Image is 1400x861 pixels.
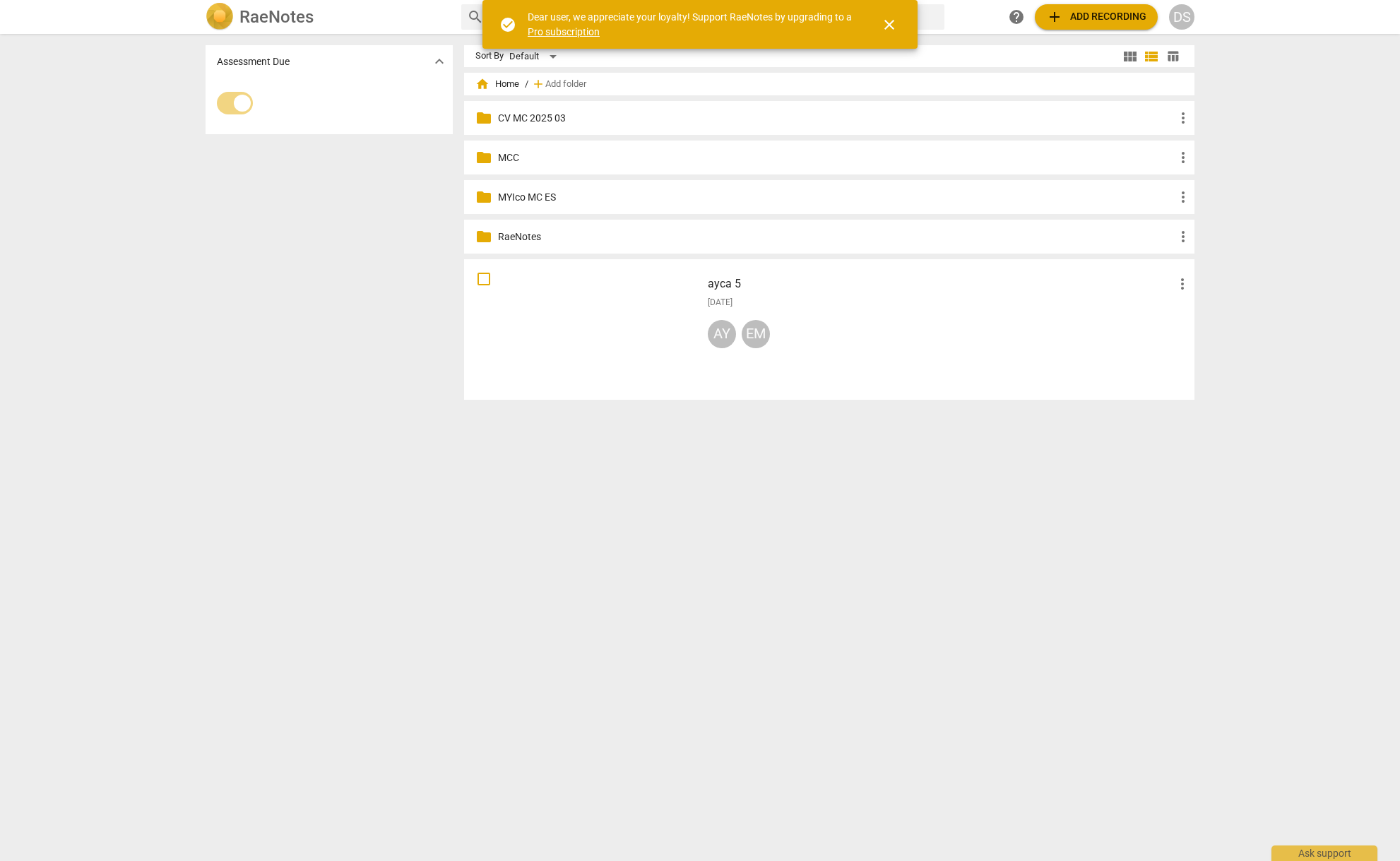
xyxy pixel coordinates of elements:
[525,79,528,90] span: /
[1175,149,1192,166] span: more_vert
[1175,189,1192,206] span: more_vert
[498,150,1175,165] p: MCC
[499,16,516,33] span: check_circle
[708,320,736,348] div: AY
[509,45,562,68] div: Default
[1175,109,1192,126] span: more_vert
[1008,8,1025,25] span: help
[475,109,492,126] span: folder
[1175,228,1192,245] span: more_vert
[1120,46,1141,67] button: Tile view
[206,3,234,31] img: Logo
[1174,275,1191,292] span: more_vert
[1169,4,1194,30] button: DS
[217,54,290,69] p: Assessment Due
[469,264,1190,395] a: ayca 5[DATE]AYEM
[475,149,492,166] span: folder
[708,275,1174,292] h3: ayca 5
[528,10,855,39] div: Dear user, we appreciate your loyalty! Support RaeNotes by upgrading to a
[1046,8,1063,25] span: add
[239,7,314,27] h2: RaeNotes
[498,190,1175,205] p: MYIco MC ES
[206,3,450,31] a: LogoRaeNotes
[429,51,450,72] button: Show more
[1271,845,1377,861] div: Ask support
[1004,4,1029,30] a: Help
[1122,48,1139,65] span: view_module
[872,8,906,42] button: Close
[475,51,504,61] div: Sort By
[531,77,545,91] span: add
[1035,4,1158,30] button: Upload
[1141,46,1162,67] button: List view
[881,16,898,33] span: close
[708,297,732,309] span: [DATE]
[742,320,770,348] div: EM
[467,8,484,25] span: search
[475,228,492,245] span: folder
[498,230,1175,244] p: RaeNotes
[1166,49,1180,63] span: table_chart
[545,79,586,90] span: Add folder
[498,111,1175,126] p: CV MC 2025 03
[1046,8,1146,25] span: Add recording
[1162,46,1183,67] button: Table view
[528,26,600,37] a: Pro subscription
[1143,48,1160,65] span: view_list
[431,53,448,70] span: expand_more
[475,77,519,91] span: Home
[475,189,492,206] span: folder
[475,77,490,91] span: home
